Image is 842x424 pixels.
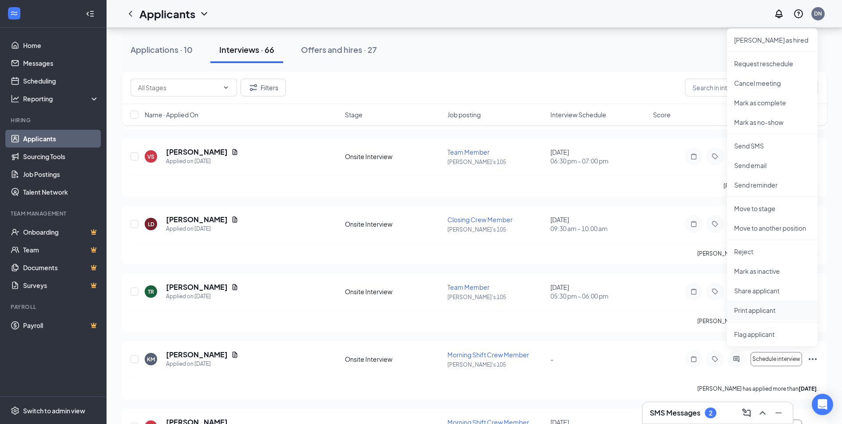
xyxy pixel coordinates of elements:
[139,6,195,21] h1: Applicants
[125,8,136,19] svg: ChevronLeft
[550,148,648,165] div: [DATE]
[550,283,648,300] div: [DATE]
[710,153,720,160] svg: Tag
[148,288,154,296] div: TR
[11,94,20,103] svg: Analysis
[86,9,95,18] svg: Collapse
[345,220,442,228] div: Onsite Interview
[793,8,804,19] svg: QuestionInfo
[447,158,545,166] p: [PERSON_NAME]'s 105
[231,148,238,156] svg: Document
[138,83,219,92] input: All Stages
[248,82,259,93] svg: Filter
[751,352,802,366] button: Schedule interview
[23,316,99,334] a: PayrollCrown
[723,182,818,190] p: [PERSON_NAME] interviewed .
[147,153,154,160] div: VS
[774,8,784,19] svg: Notifications
[199,8,210,19] svg: ChevronDown
[166,157,238,166] div: Applied on [DATE]
[710,288,720,295] svg: Tag
[11,406,20,415] svg: Settings
[166,215,228,224] h5: [PERSON_NAME]
[166,147,228,157] h5: [PERSON_NAME]
[741,408,752,418] svg: ComposeMessage
[710,356,720,363] svg: Tag
[23,223,99,241] a: OnboardingCrown
[11,210,97,217] div: Team Management
[147,356,155,363] div: KM
[773,408,784,418] svg: Minimize
[447,216,513,224] span: Closing Crew Member
[685,79,818,96] input: Search in interviews
[731,356,742,363] svg: ActiveChat
[653,110,671,119] span: Score
[166,350,228,360] h5: [PERSON_NAME]
[447,226,545,233] p: [PERSON_NAME]'s 105
[739,406,754,420] button: ComposeMessage
[697,385,818,392] p: [PERSON_NAME] has applied more than .
[23,148,99,165] a: Sourcing Tools
[23,165,99,183] a: Job Postings
[166,292,238,301] div: Applied on [DATE]
[771,406,786,420] button: Minimize
[688,356,699,363] svg: Note
[447,351,529,359] span: Morning Shift Crew Member
[447,293,545,301] p: [PERSON_NAME]'s 105
[23,72,99,90] a: Scheduling
[23,130,99,148] a: Applicants
[345,110,363,119] span: Stage
[697,250,818,257] p: [PERSON_NAME] has applied more than .
[23,241,99,259] a: TeamCrown
[11,303,97,311] div: Payroll
[23,54,99,72] a: Messages
[23,183,99,201] a: Talent Network
[447,361,545,368] p: [PERSON_NAME]'s 105
[166,360,238,368] div: Applied on [DATE]
[447,148,490,156] span: Team Member
[11,116,97,124] div: Hiring
[241,79,286,96] button: Filter Filters
[697,317,818,325] p: [PERSON_NAME] has applied more than .
[231,216,238,223] svg: Document
[23,259,99,276] a: DocumentsCrown
[550,355,553,363] span: -
[231,284,238,291] svg: Document
[345,152,442,161] div: Onsite Interview
[23,36,99,54] a: Home
[166,224,238,233] div: Applied on [DATE]
[166,282,228,292] h5: [PERSON_NAME]
[550,156,648,165] span: 06:30 pm - 07:00 pm
[807,354,818,364] svg: Ellipses
[219,44,274,55] div: Interviews · 66
[550,215,648,233] div: [DATE]
[650,408,700,418] h3: SMS Messages
[688,220,699,228] svg: Note
[301,44,377,55] div: Offers and hires · 27
[447,283,490,291] span: Team Member
[148,220,154,228] div: LD
[23,406,85,415] div: Switch to admin view
[222,84,229,91] svg: ChevronDown
[710,220,720,228] svg: Tag
[812,394,833,415] div: Open Intercom Messenger
[447,110,481,119] span: Job posting
[23,276,99,294] a: SurveysCrown
[345,287,442,296] div: Onsite Interview
[752,356,800,362] span: Schedule interview
[23,94,99,103] div: Reporting
[814,10,822,17] div: DN
[688,153,699,160] svg: Note
[145,110,198,119] span: Name · Applied On
[550,110,606,119] span: Interview Schedule
[550,224,648,233] span: 09:30 am - 10:00 am
[709,409,712,417] div: 2
[10,9,19,18] svg: WorkstreamLogo
[550,292,648,300] span: 05:30 pm - 06:00 pm
[688,288,699,295] svg: Note
[799,385,817,392] b: [DATE]
[130,44,193,55] div: Applications · 10
[755,406,770,420] button: ChevronUp
[757,408,768,418] svg: ChevronUp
